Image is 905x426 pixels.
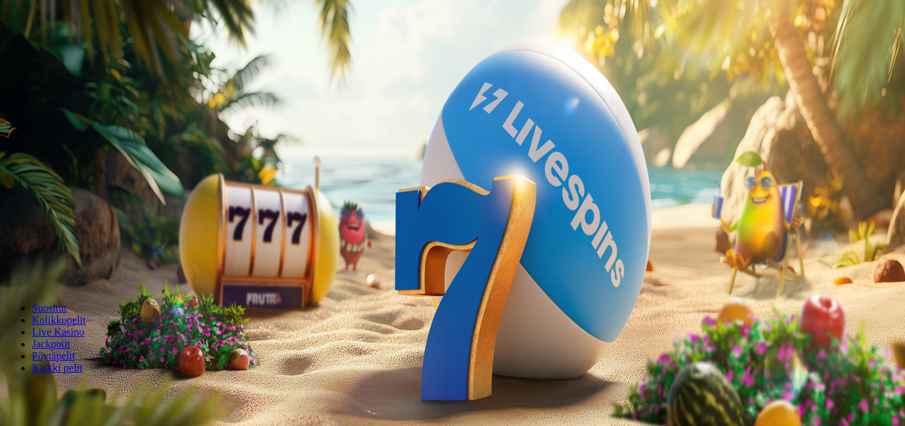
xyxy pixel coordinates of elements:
[32,362,82,373] span: Kaikki pelit
[32,338,70,350] a: Jackpotit
[32,302,66,314] a: Suositut
[5,280,900,374] nav: Lobby
[32,314,86,326] a: Kolikkopelit
[5,280,900,399] header: Lobby
[32,326,84,338] a: Live Kasino
[32,350,75,362] a: Pöytäpelit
